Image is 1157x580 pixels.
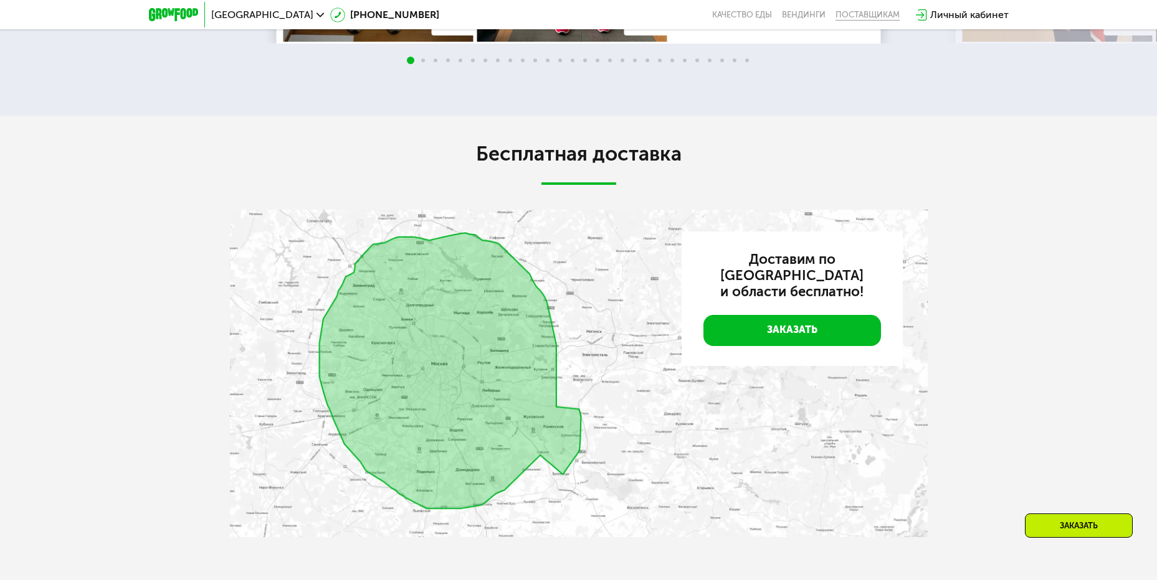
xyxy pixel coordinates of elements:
[230,141,928,166] h2: Бесплатная доставка
[930,7,1009,22] div: Личный кабинет
[1025,513,1133,538] div: Заказать
[703,251,881,300] h3: Доставим по [GEOGRAPHIC_DATA] и области бесплатно!
[836,10,900,20] div: поставщикам
[782,10,826,20] a: Вендинги
[703,315,881,346] a: Заказать
[230,210,928,537] img: qjxAnTPE20vLBGq3.webp
[211,10,313,20] span: [GEOGRAPHIC_DATA]
[330,7,439,22] a: [PHONE_NUMBER]
[712,10,772,20] a: Качество еды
